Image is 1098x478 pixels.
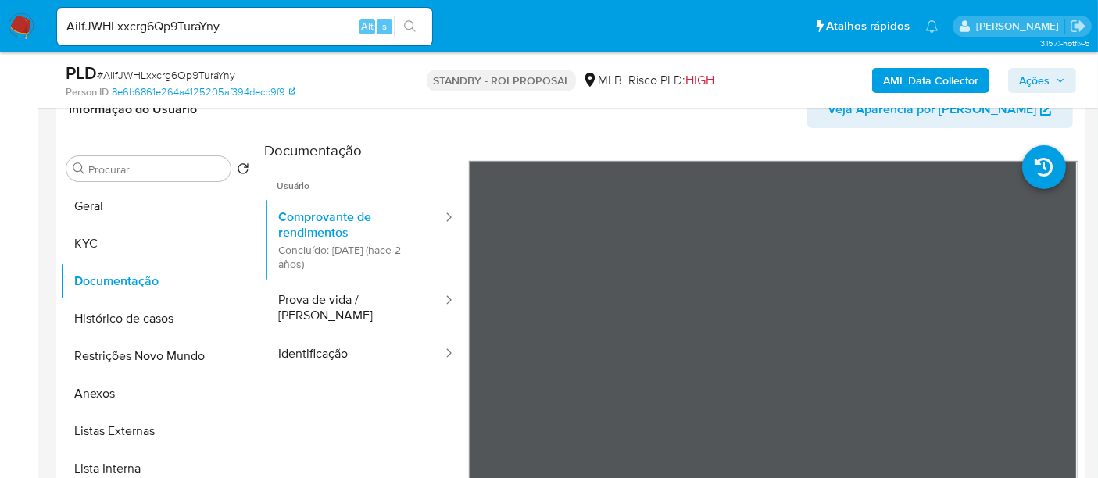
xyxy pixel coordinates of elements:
button: Histórico de casos [60,300,256,337]
span: Risco PLD: [628,72,714,89]
button: Documentação [60,262,256,300]
span: Ações [1019,68,1050,93]
input: Procurar [88,162,224,177]
button: Procurar [73,162,85,175]
button: Geral [60,187,256,225]
input: Pesquise usuários ou casos... [57,16,432,37]
p: erico.trevizan@mercadopago.com.br [976,19,1064,34]
b: Person ID [66,85,109,99]
button: Retornar ao pedido padrão [237,162,249,180]
span: s [382,19,387,34]
p: STANDBY - ROI PROPOSAL [427,70,576,91]
button: Listas Externas [60,412,256,450]
div: MLB [582,72,622,89]
span: 3.157.1-hotfix-5 [1040,37,1090,49]
a: Sair [1070,18,1086,34]
b: AML Data Collector [883,68,978,93]
button: AML Data Collector [872,68,989,93]
span: Alt [361,19,374,34]
a: 8e6b6861e264a4125205af394decb9f9 [112,85,295,99]
span: Veja Aparência por [PERSON_NAME] [828,91,1036,128]
button: KYC [60,225,256,262]
button: Veja Aparência por [PERSON_NAME] [807,91,1073,128]
a: Notificações [925,20,939,33]
span: # AilfJWHLxxcrg6Qp9TuraYny [97,67,235,83]
button: Restrições Novo Mundo [60,337,256,375]
span: Atalhos rápidos [826,18,910,34]
button: search-icon [394,16,426,37]
button: Ações [1008,68,1076,93]
b: PLD [66,60,97,85]
h1: Informação do Usuário [69,102,197,117]
button: Anexos [60,375,256,412]
span: HIGH [685,71,714,89]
